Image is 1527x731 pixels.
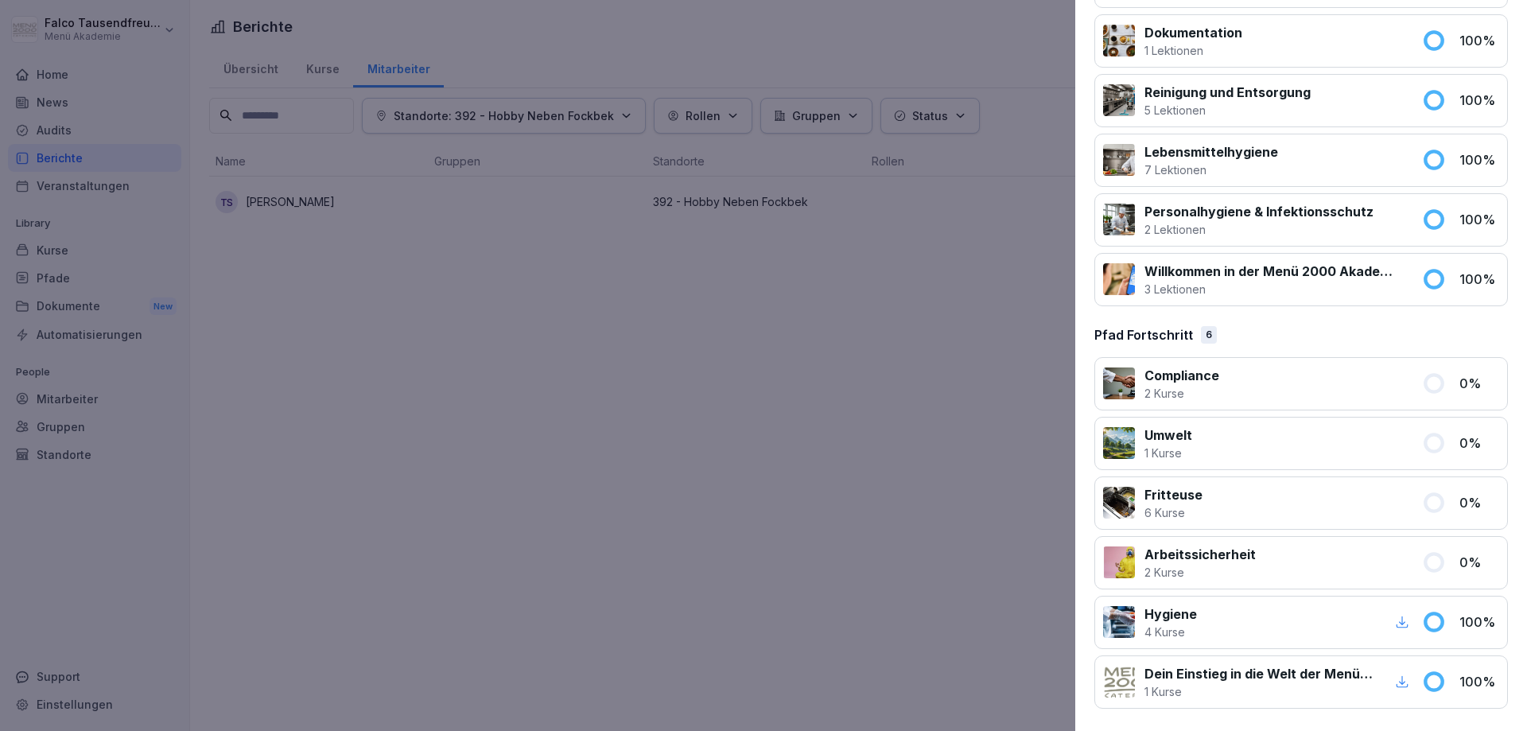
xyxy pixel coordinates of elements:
[1459,150,1499,169] p: 100 %
[1144,624,1197,640] p: 4 Kurse
[1459,672,1499,691] p: 100 %
[1459,31,1499,50] p: 100 %
[1144,564,1256,581] p: 2 Kurse
[1144,485,1203,504] p: Fritteuse
[1144,504,1203,521] p: 6 Kurse
[1459,210,1499,229] p: 100 %
[1144,42,1242,59] p: 1 Lektionen
[1144,202,1374,221] p: Personalhygiene & Infektionsschutz
[1144,426,1192,445] p: Umwelt
[1459,434,1499,453] p: 0 %
[1144,281,1403,297] p: 3 Lektionen
[1144,385,1219,402] p: 2 Kurse
[1144,83,1311,102] p: Reinigung und Entsorgung
[1459,493,1499,512] p: 0 %
[1459,270,1499,289] p: 100 %
[1144,221,1374,238] p: 2 Lektionen
[1144,23,1242,42] p: Dokumentation
[1144,262,1403,281] p: Willkommen in der Menü 2000 Akademie mit Bounti!
[1459,612,1499,632] p: 100 %
[1201,326,1217,344] div: 6
[1144,683,1373,700] p: 1 Kurse
[1144,366,1219,385] p: Compliance
[1459,553,1499,572] p: 0 %
[1144,545,1256,564] p: Arbeitssicherheit
[1144,142,1278,161] p: Lebensmittelhygiene
[1459,91,1499,110] p: 100 %
[1094,325,1193,344] p: Pfad Fortschritt
[1144,161,1278,178] p: 7 Lektionen
[1459,374,1499,393] p: 0 %
[1144,445,1192,461] p: 1 Kurse
[1144,102,1311,119] p: 5 Lektionen
[1144,664,1373,683] p: Dein Einstieg in die Welt der Menü 2000 Akademie
[1144,605,1197,624] p: Hygiene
